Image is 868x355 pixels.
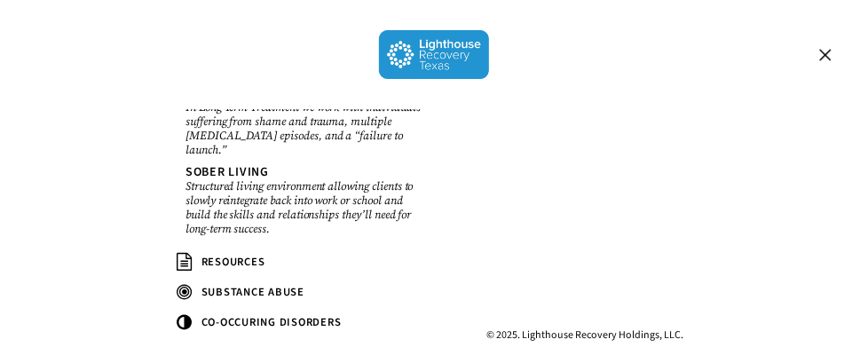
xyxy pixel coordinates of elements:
span: SUBSTANCE ABUSE [201,284,304,300]
p: © 2025. Lighthouse Recovery Holdings, LLC. [486,327,683,343]
a: Extended Care TreatmentIn Long Term Treatment we work with individuals suffering from shame and t... [185,87,425,162]
a: SUBSTANCE ABUSE [177,283,425,301]
img: Lighthouse Recovery Texas [379,30,490,79]
a: Sober LivingStructured living environment allowing clients to slowly reintegrate back into work o... [185,166,425,241]
a: Navigation Menu [808,46,843,64]
a: CO-OCCURING DISORDERS [177,313,425,331]
span: RESOURCES [201,254,265,270]
small: In Long Term Treatment we work with individuals suffering from shame and trauma, multiple [MEDICA... [185,100,425,157]
small: Structured living environment allowing clients to slowly reintegrate back into work or school and... [185,179,425,236]
a: RESOURCES [177,253,425,271]
span: CO-OCCURING DISORDERS [201,314,342,330]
